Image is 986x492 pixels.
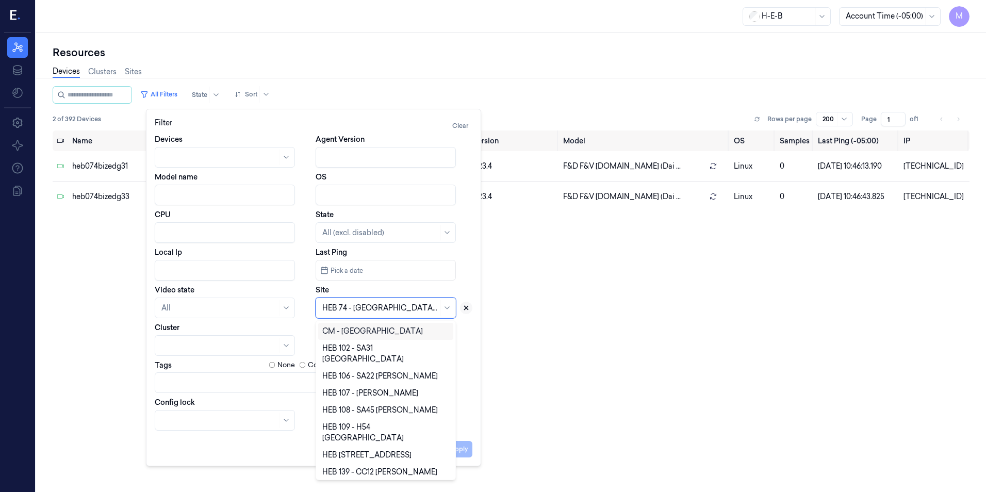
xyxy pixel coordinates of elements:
[563,161,681,172] span: F&D F&V [DOMAIN_NAME] (Dai ...
[322,422,449,444] div: HEB 109 - H54 [GEOGRAPHIC_DATA]
[903,191,965,202] div: [TECHNICAL_ID]
[322,343,449,365] div: HEB 102 - SA31 [GEOGRAPHIC_DATA]
[72,161,178,172] div: heb074bizedg31
[910,114,926,124] span: of 1
[53,45,969,60] div: Resources
[322,388,418,399] div: HEB 107 - [PERSON_NAME]
[734,161,771,172] p: linux
[861,114,877,124] span: Page
[730,130,776,151] th: OS
[316,285,329,295] label: Site
[68,130,183,151] th: Name
[472,191,555,202] div: 2.23.4
[125,67,142,77] a: Sites
[155,134,183,144] label: Devices
[53,66,80,78] a: Devices
[155,397,195,407] label: Config lock
[776,130,814,151] th: Samples
[780,191,810,202] div: 0
[322,467,437,478] div: HEB 139 - CC12 [PERSON_NAME]
[322,450,412,461] div: HEB [STREET_ADDRESS]
[155,172,198,182] label: Model name
[155,247,182,257] label: Local Ip
[155,362,172,369] label: Tags
[322,371,438,382] div: HEB 106 - SA22 [PERSON_NAME]
[734,191,771,202] p: linux
[308,360,350,370] label: Contains any
[322,326,423,337] div: CM - [GEOGRAPHIC_DATA]
[88,67,117,77] a: Clusters
[277,360,295,370] label: None
[316,247,347,257] label: Last Ping
[818,161,895,172] div: [DATE] 10:46:13.190
[155,285,194,295] label: Video state
[53,114,101,124] span: 2 of 392 Devices
[468,130,559,151] th: Version
[563,191,681,202] span: F&D F&V [DOMAIN_NAME] (Dai ...
[316,209,334,220] label: State
[767,114,812,124] p: Rows per page
[155,322,179,333] label: Cluster
[818,191,895,202] div: [DATE] 10:46:43.825
[949,6,969,27] button: M
[155,118,472,134] div: Filter
[780,161,810,172] div: 0
[903,161,965,172] div: [TECHNICAL_ID]
[899,130,969,151] th: IP
[934,112,965,126] nav: pagination
[72,191,178,202] div: heb074bizedg33
[316,260,456,281] button: Pick a date
[155,209,171,220] label: CPU
[448,118,472,134] button: Clear
[316,172,326,182] label: OS
[472,161,555,172] div: 2.23.4
[814,130,899,151] th: Last Ping (-05:00)
[322,405,438,416] div: HEB 108 - SA45 [PERSON_NAME]
[136,86,182,103] button: All Filters
[328,266,363,275] span: Pick a date
[316,134,365,144] label: Agent Version
[559,130,730,151] th: Model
